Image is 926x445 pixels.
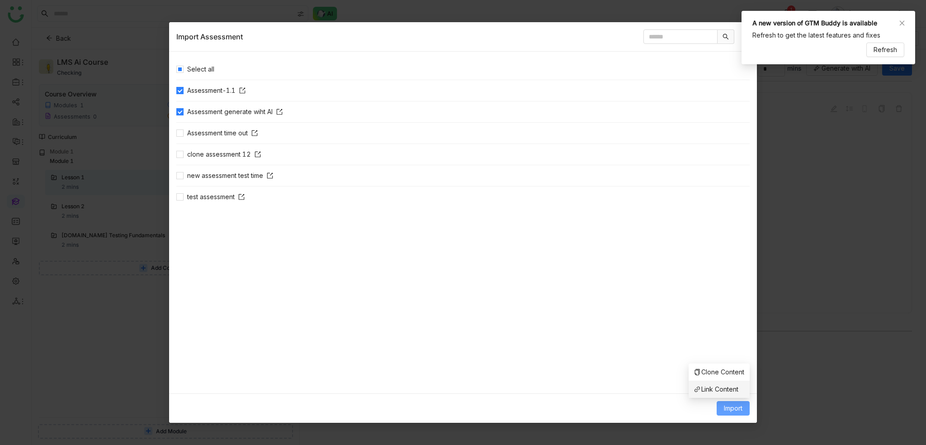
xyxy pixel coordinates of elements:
div: Refresh to get the latest features and fixes [752,30,880,40]
span: test assessment [184,192,248,202]
span: Link Content [694,384,738,394]
span: new assessment test time [184,171,277,181]
div: Import Assessment [176,31,243,43]
span: Assessment-1.1 [184,86,249,96]
button: Import [717,401,750,416]
span: clone assessment 12 [184,149,265,159]
span: Select all [184,64,218,74]
span: Assessment time out [184,128,261,138]
span: Assessment generate wiht AI [184,107,286,117]
span: Clone Content [694,367,744,377]
span: Import [724,403,742,413]
span: Refresh [874,45,897,55]
button: Refresh [866,43,904,57]
div: A new version of GTM Buddy is available [752,18,877,28]
button: Close [732,22,757,47]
